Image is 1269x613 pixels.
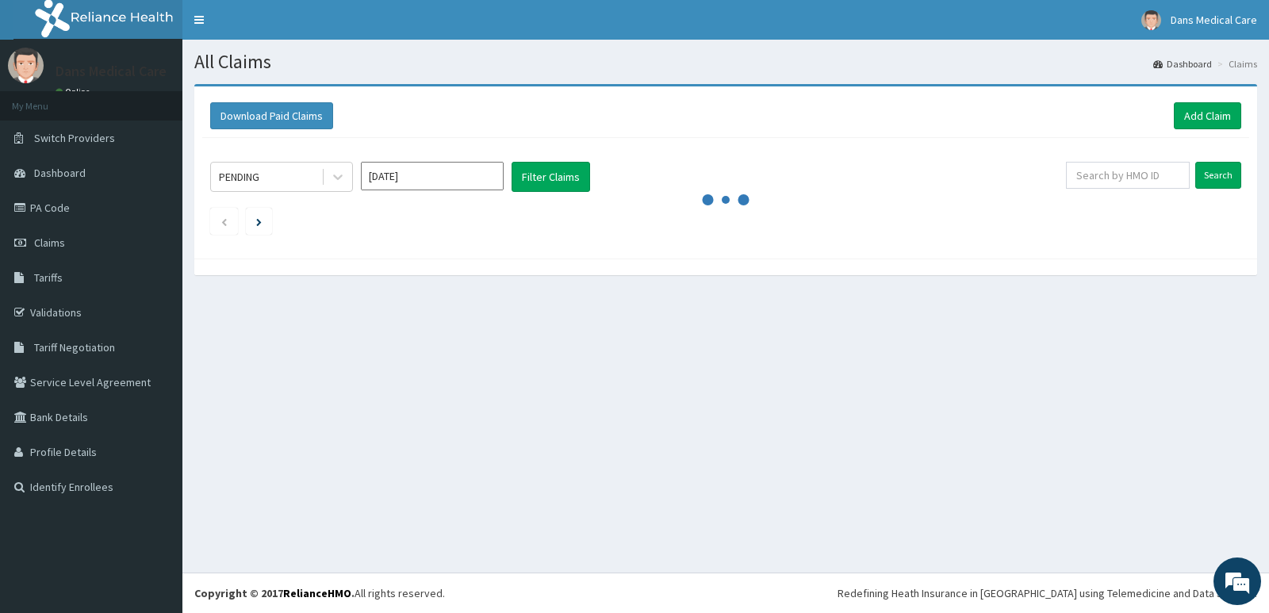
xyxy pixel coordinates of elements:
[1195,162,1241,189] input: Search
[1171,13,1257,27] span: Dans Medical Care
[283,586,351,600] a: RelianceHMO
[512,162,590,192] button: Filter Claims
[34,131,115,145] span: Switch Providers
[1213,57,1257,71] li: Claims
[210,102,333,129] button: Download Paid Claims
[194,52,1257,72] h1: All Claims
[56,86,94,98] a: Online
[56,64,167,79] p: Dans Medical Care
[182,573,1269,613] footer: All rights reserved.
[1153,57,1212,71] a: Dashboard
[256,214,262,228] a: Next page
[1174,102,1241,129] a: Add Claim
[219,169,259,185] div: PENDING
[220,214,228,228] a: Previous page
[838,585,1257,601] div: Redefining Heath Insurance in [GEOGRAPHIC_DATA] using Telemedicine and Data Science!
[702,176,750,224] svg: audio-loading
[34,270,63,285] span: Tariffs
[34,236,65,250] span: Claims
[361,162,504,190] input: Select Month and Year
[34,166,86,180] span: Dashboard
[1141,10,1161,30] img: User Image
[194,586,355,600] strong: Copyright © 2017 .
[8,48,44,83] img: User Image
[34,340,115,354] span: Tariff Negotiation
[1066,162,1190,189] input: Search by HMO ID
